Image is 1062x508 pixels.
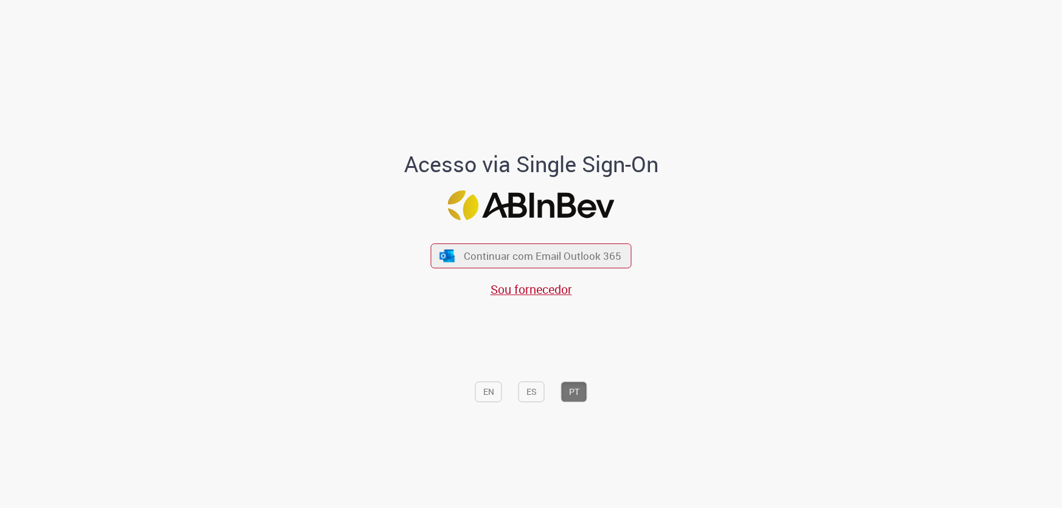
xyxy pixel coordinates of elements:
button: PT [561,381,587,402]
img: ícone Azure/Microsoft 360 [438,249,455,262]
a: Sou fornecedor [491,281,572,297]
button: ES [519,381,545,402]
button: ícone Azure/Microsoft 360 Continuar com Email Outlook 365 [431,243,632,268]
h1: Acesso via Single Sign-On [362,152,700,176]
span: Continuar com Email Outlook 365 [464,249,621,263]
img: Logo ABInBev [448,191,615,221]
button: EN [475,381,502,402]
